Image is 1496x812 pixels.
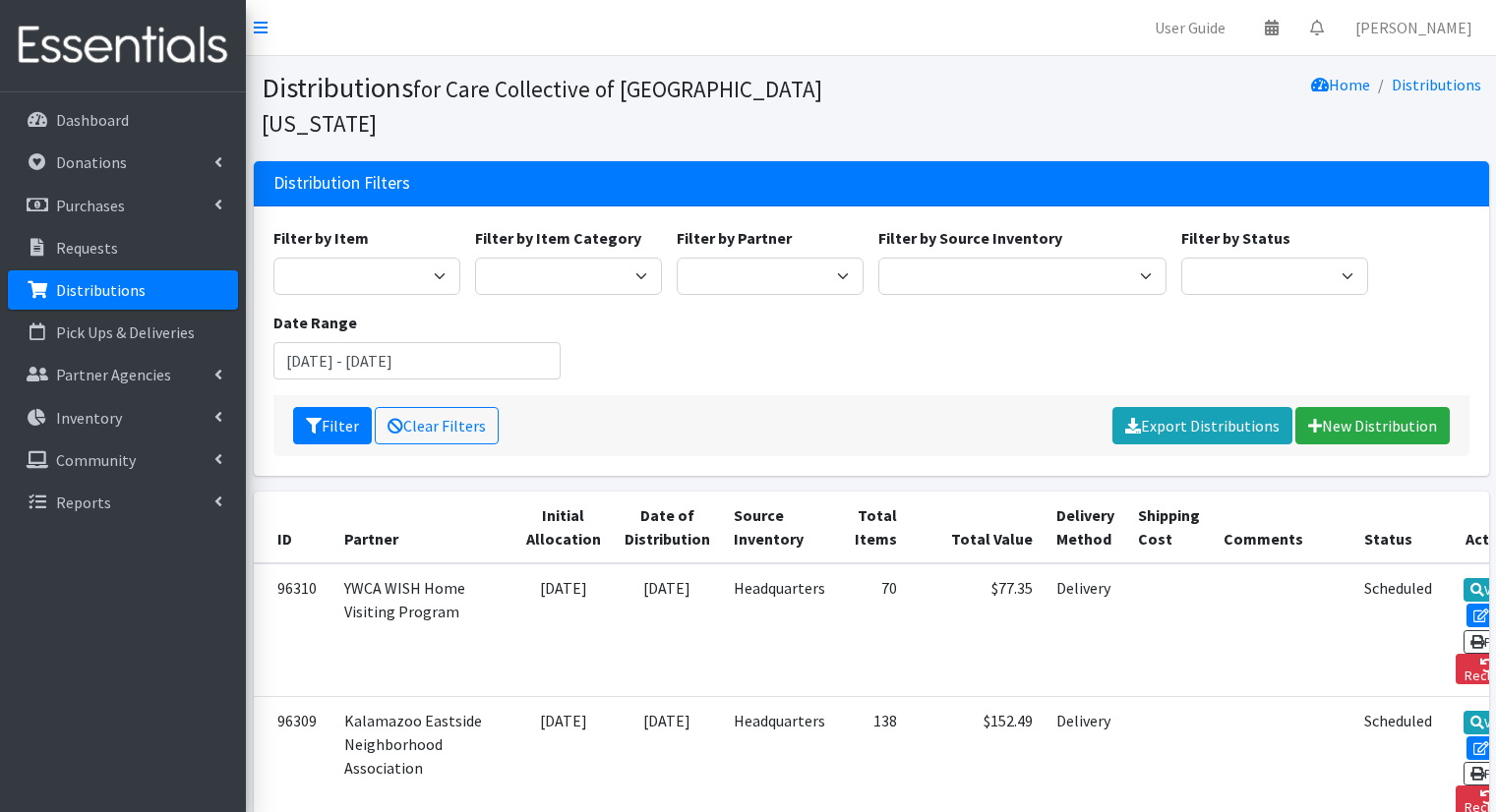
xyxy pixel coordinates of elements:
a: Distributions [1392,75,1481,94]
label: Filter by Item Category [475,226,641,250]
label: Filter by Status [1181,226,1290,250]
a: Donations [8,143,238,182]
a: Partner Agencies [8,355,238,394]
a: Distributions [8,270,238,310]
a: Reports [8,483,238,522]
th: Delivery Method [1045,492,1126,563]
label: Filter by Partner [677,226,792,250]
th: Total Value [909,492,1045,563]
a: Requests [8,228,238,267]
td: Headquarters [722,563,837,696]
th: ID [254,492,332,563]
a: New Distribution [1295,407,1450,444]
p: Distributions [56,280,146,300]
a: Dashboard [8,100,238,140]
td: Scheduled [1352,563,1444,696]
p: Reports [56,493,111,512]
p: Community [56,450,136,470]
td: YWCA WISH Home Visiting Program [332,563,514,696]
th: Status [1352,492,1444,563]
a: Export Distributions [1112,407,1292,444]
a: Purchases [8,186,238,225]
a: Home [1311,75,1370,94]
th: Comments [1212,492,1352,563]
h3: Distribution Filters [273,173,410,194]
th: Source Inventory [722,492,837,563]
th: Partner [332,492,514,563]
th: Shipping Cost [1126,492,1212,563]
p: Purchases [56,196,125,215]
td: 96310 [254,563,332,696]
p: Partner Agencies [56,365,171,384]
td: 70 [837,563,909,696]
p: Requests [56,238,118,258]
button: Filter [293,407,372,444]
p: Inventory [56,408,122,428]
input: January 1, 2011 - December 31, 2011 [273,342,562,379]
label: Filter by Item [273,226,369,250]
p: Pick Ups & Deliveries [56,322,195,342]
a: Community [8,440,238,480]
td: $77.35 [909,563,1045,696]
th: Date of Distribution [613,492,722,563]
img: HumanEssentials [8,13,238,79]
p: Donations [56,152,127,172]
td: Delivery [1045,563,1126,696]
a: Pick Ups & Deliveries [8,313,238,352]
td: [DATE] [514,563,613,696]
label: Date Range [273,311,357,334]
th: Initial Allocation [514,492,613,563]
a: Clear Filters [375,407,499,444]
th: Total Items [837,492,909,563]
label: Filter by Source Inventory [878,226,1062,250]
a: Inventory [8,398,238,437]
h1: Distributions [262,71,865,139]
a: User Guide [1139,8,1241,47]
td: [DATE] [613,563,722,696]
small: for Care Collective of [GEOGRAPHIC_DATA][US_STATE] [262,75,822,138]
a: [PERSON_NAME] [1340,8,1488,47]
p: Dashboard [56,110,129,130]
